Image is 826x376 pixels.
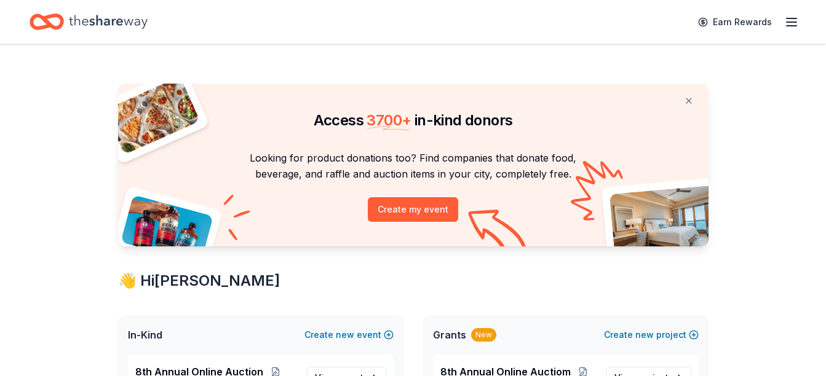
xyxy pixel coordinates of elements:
[367,111,411,129] span: 3700 +
[304,327,394,342] button: Createnewevent
[368,197,458,222] button: Create my event
[128,327,162,342] span: In-Kind
[691,11,779,33] a: Earn Rewards
[118,271,709,291] div: 👋 Hi [PERSON_NAME]
[635,327,654,342] span: new
[336,327,354,342] span: new
[468,210,530,256] img: Curvy arrow
[133,150,694,182] p: Looking for product donations too? Find companies that donate food, beverage, and raffle and auct...
[471,328,496,342] div: New
[433,327,466,342] span: Grants
[30,7,148,36] a: Home
[314,111,513,129] span: Access in-kind donors
[604,327,699,342] button: Createnewproject
[104,76,200,155] img: Pizza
